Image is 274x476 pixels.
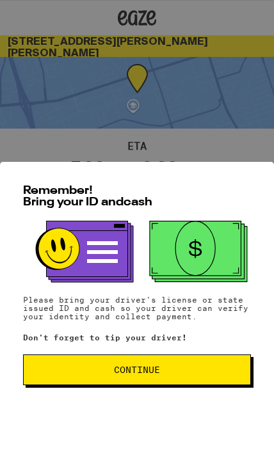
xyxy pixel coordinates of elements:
[23,296,251,321] p: Please bring your driver's license or state issued ID and cash so your driver can verify your ide...
[9,10,106,22] span: Hi. Need any help?
[114,365,160,374] span: Continue
[23,354,251,385] button: Continue
[23,333,251,342] p: Don't forget to tip your driver!
[23,185,152,208] span: Remember! Bring your ID and cash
